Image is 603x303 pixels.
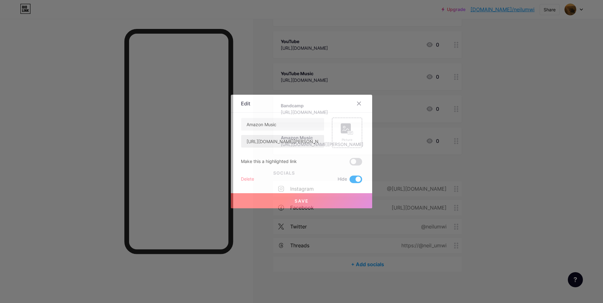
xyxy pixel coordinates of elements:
div: Picture [341,137,353,142]
input: Title [241,118,324,131]
div: Edit [241,100,250,107]
button: Save [231,193,372,208]
div: Make this a highlighted link [241,158,297,166]
span: Save [295,198,309,204]
span: Hide [338,176,347,183]
div: Delete [241,176,254,183]
input: URL [241,135,324,148]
